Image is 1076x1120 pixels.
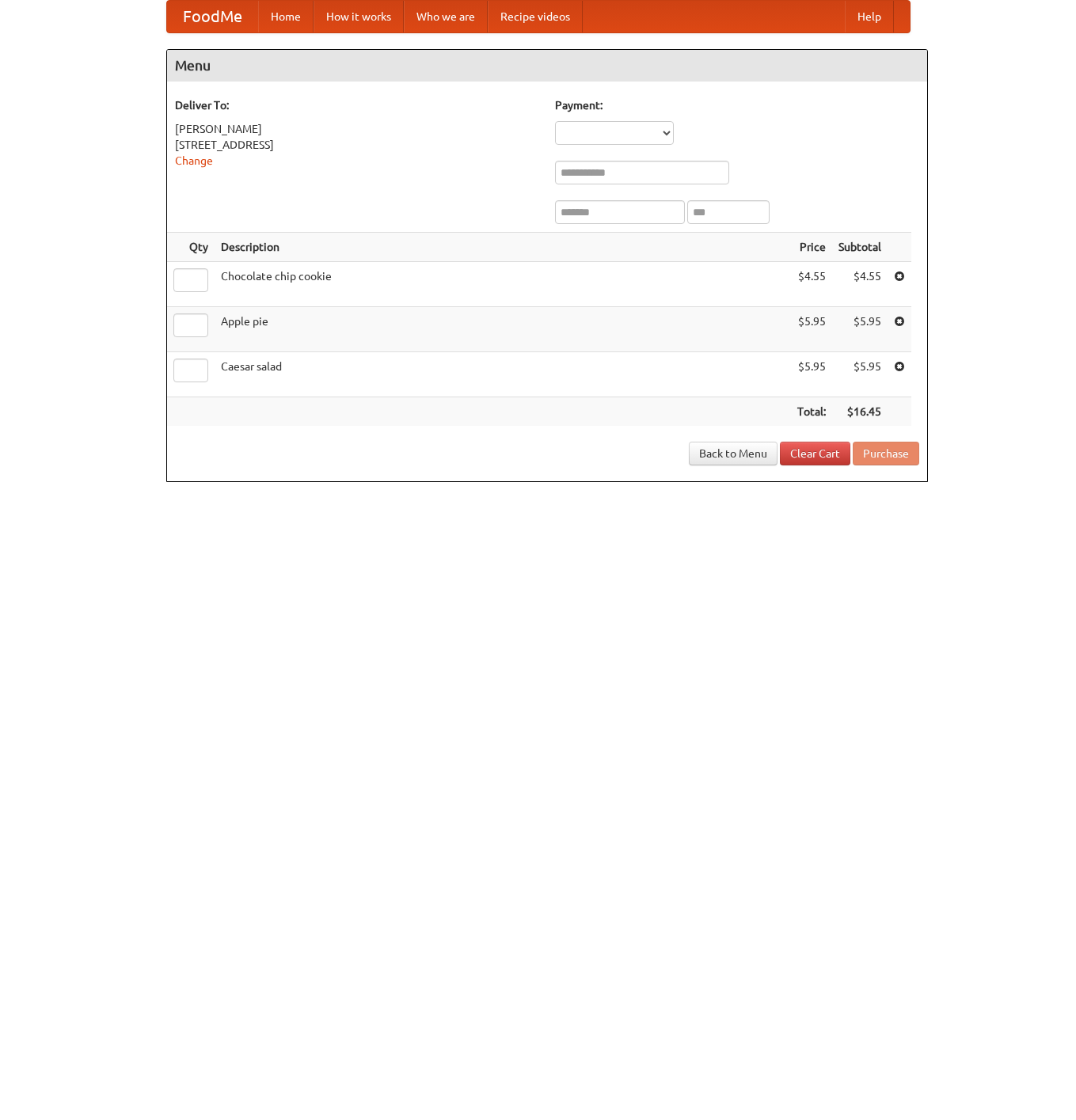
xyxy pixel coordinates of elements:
[832,307,888,352] td: $5.95
[167,1,258,32] a: FoodMe
[167,233,215,262] th: Qty
[791,262,832,307] td: $4.55
[175,121,539,137] div: [PERSON_NAME]
[215,307,791,352] td: Apple pie
[175,97,539,113] h5: Deliver To:
[832,233,888,262] th: Subtotal
[555,97,919,113] h5: Payment:
[832,352,888,397] td: $5.95
[404,1,488,32] a: Who we are
[791,233,832,262] th: Price
[832,397,888,427] th: $16.45
[780,442,850,465] a: Clear Cart
[175,154,213,167] a: Change
[791,397,832,427] th: Total:
[689,442,778,465] a: Back to Menu
[853,442,919,465] button: Purchase
[175,137,539,153] div: [STREET_ADDRESS]
[314,1,404,32] a: How it works
[791,307,832,352] td: $5.95
[215,262,791,307] td: Chocolate chip cookie
[488,1,583,32] a: Recipe videos
[258,1,314,32] a: Home
[791,352,832,397] td: $5.95
[215,233,791,262] th: Description
[832,262,888,307] td: $4.55
[167,50,927,82] h4: Menu
[215,352,791,397] td: Caesar salad
[845,1,894,32] a: Help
